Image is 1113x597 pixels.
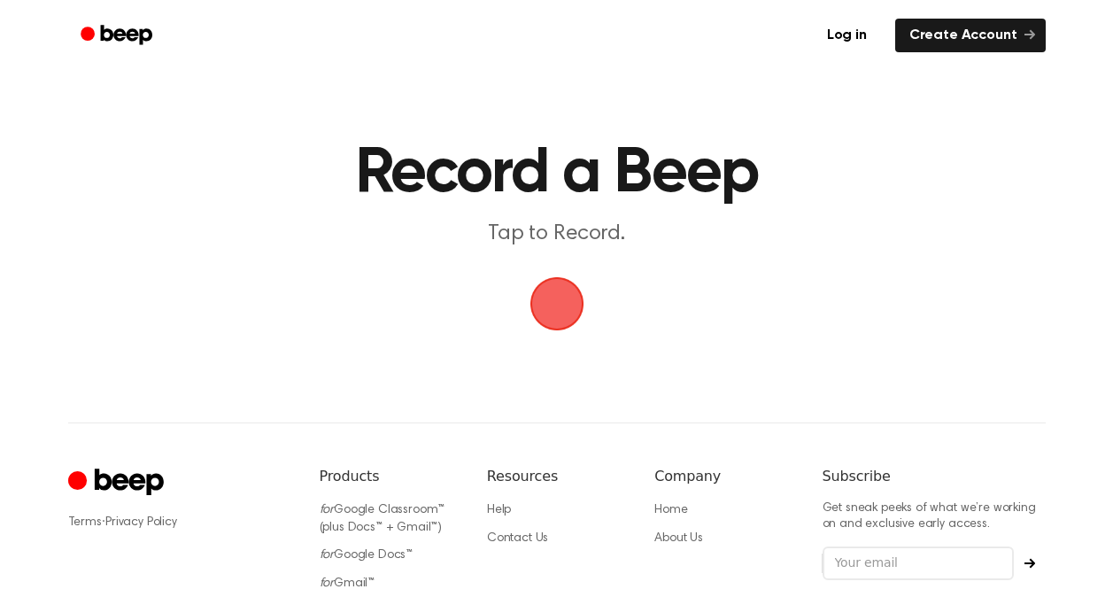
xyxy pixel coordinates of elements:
a: forGmail™ [320,578,375,590]
a: Privacy Policy [105,516,177,529]
a: Cruip [68,466,168,500]
button: Subscribe [1014,558,1046,569]
i: for [320,549,335,562]
h1: Record a Beep [191,142,922,205]
a: forGoogle Docs™ [320,549,414,562]
a: Help [487,504,511,516]
a: Terms [68,516,102,529]
p: Tap to Record. [217,220,897,249]
a: Log in [809,15,885,56]
i: for [320,504,335,516]
h6: Resources [487,466,626,487]
i: for [320,578,335,590]
a: forGoogle Classroom™ (plus Docs™ + Gmail™) [320,504,445,534]
img: Beep Logo [530,277,584,330]
h6: Subscribe [823,466,1046,487]
a: About Us [654,532,703,545]
a: Home [654,504,687,516]
div: · [68,514,291,531]
p: Get sneak peeks of what we’re working on and exclusive early access. [823,501,1046,532]
a: Contact Us [487,532,548,545]
a: Beep [68,19,168,53]
input: Your email [823,547,1014,580]
h6: Products [320,466,459,487]
h6: Company [654,466,793,487]
a: Create Account [895,19,1046,52]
